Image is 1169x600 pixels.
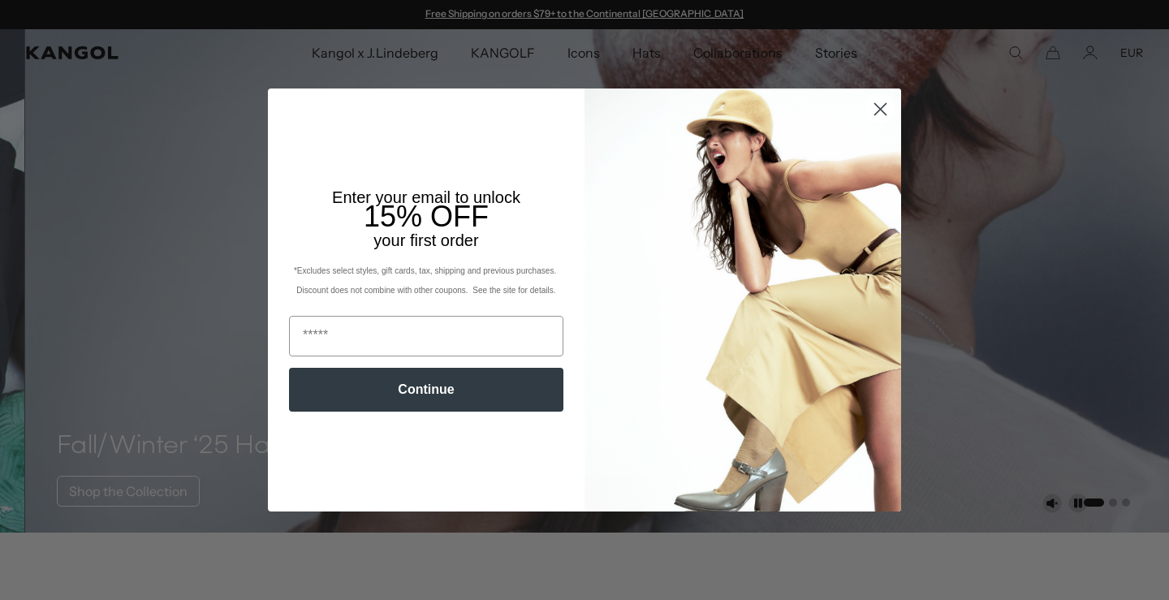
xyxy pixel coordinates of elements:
img: 93be19ad-e773-4382-80b9-c9d740c9197f.jpeg [584,88,901,511]
span: 15% OFF [364,200,489,233]
button: Continue [289,368,563,412]
span: your first order [373,231,478,249]
span: Enter your email to unlock [332,188,520,206]
input: Email [289,316,563,356]
span: *Excludes select styles, gift cards, tax, shipping and previous purchases. Discount does not comb... [294,266,559,295]
button: Close dialog [866,95,895,123]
